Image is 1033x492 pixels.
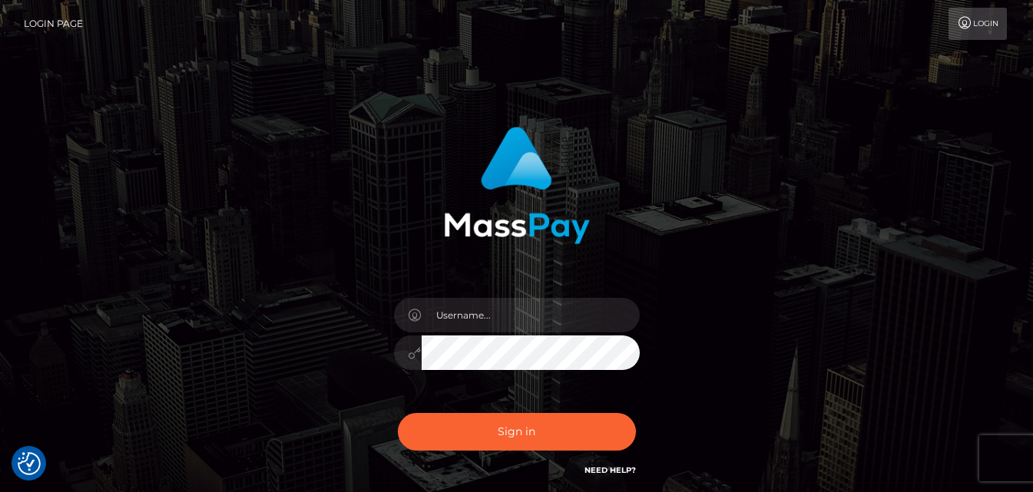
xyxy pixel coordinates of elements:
[444,127,590,244] img: MassPay Login
[24,8,83,40] a: Login Page
[422,298,640,332] input: Username...
[398,413,636,451] button: Sign in
[949,8,1007,40] a: Login
[18,452,41,475] button: Consent Preferences
[584,465,636,475] a: Need Help?
[18,452,41,475] img: Revisit consent button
